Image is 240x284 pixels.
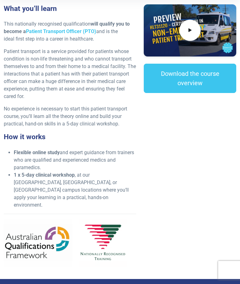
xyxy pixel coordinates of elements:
h3: What you’ll learn [4,4,136,13]
p: This nationally recognised qualification and is the ideal first step into a career in healthcare. [4,20,136,43]
li: , at our [GEOGRAPHIC_DATA], [GEOGRAPHIC_DATA], or [GEOGRAPHIC_DATA] campus locations where you’ll... [14,171,136,209]
h3: How it works [4,133,136,141]
a: Patient Transport Officer (PTO) [26,28,96,34]
p: No experience is necessary to start this patient transport course, you’ll learn all the theory on... [4,105,136,128]
a: Download the course overview [144,64,236,93]
p: Patient transport is a service provided for patients whose condition is non-life threatening and ... [4,48,136,100]
strong: 1 x 5-day clinical workshop [14,172,75,178]
strong: Flexible online study [14,149,60,155]
li: and expert guidance from trainers who are qualified and experienced medics and paramedics. [14,149,136,171]
iframe: EmbedSocial Universal Widget [144,115,236,153]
